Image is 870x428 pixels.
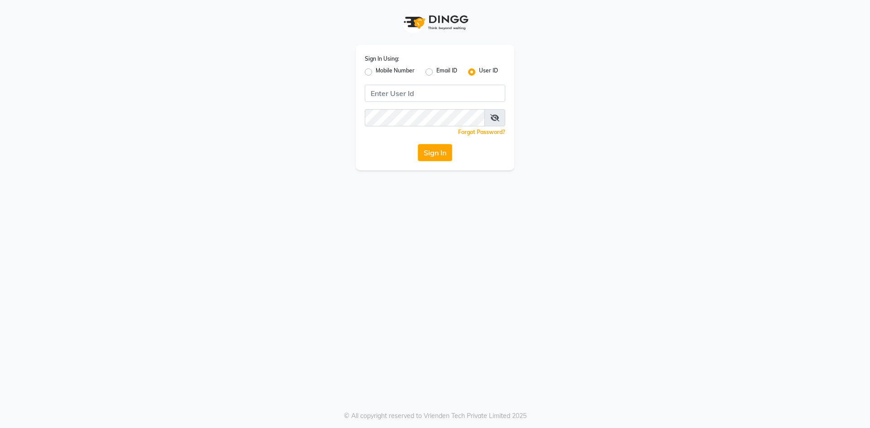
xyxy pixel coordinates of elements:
label: User ID [479,67,498,77]
label: Email ID [436,67,457,77]
a: Forgot Password? [458,129,505,135]
label: Sign In Using: [365,55,399,63]
img: logo1.svg [399,9,471,36]
label: Mobile Number [376,67,415,77]
button: Sign In [418,144,452,161]
input: Username [365,85,505,102]
input: Username [365,109,485,126]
